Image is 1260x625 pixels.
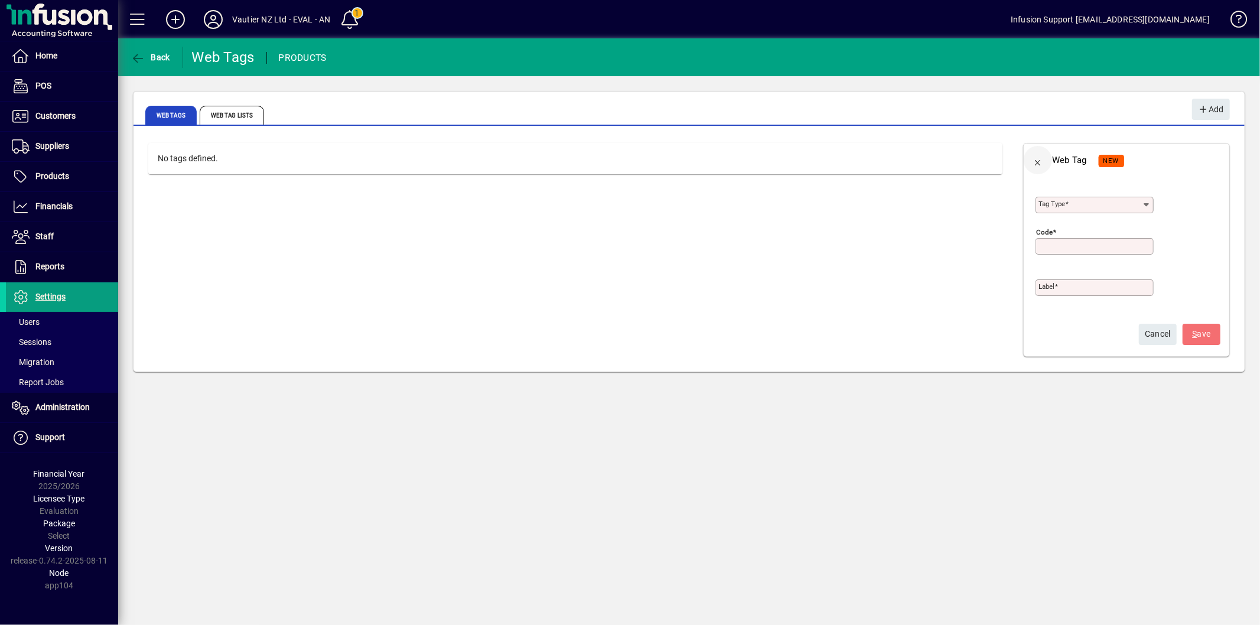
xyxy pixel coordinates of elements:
[148,143,1002,174] div: No tags defined.
[118,47,183,68] app-page-header-button: Back
[1222,2,1245,41] a: Knowledge Base
[35,432,65,442] span: Support
[1038,282,1054,291] mat-label: Label
[6,352,118,372] a: Migration
[34,494,85,503] span: Licensee Type
[6,132,118,161] a: Suppliers
[279,48,327,67] div: PRODUCTS
[1193,329,1197,338] span: S
[192,48,255,67] div: Web Tags
[6,312,118,332] a: Users
[34,469,85,478] span: Financial Year
[128,47,173,68] button: Back
[35,141,69,151] span: Suppliers
[6,252,118,282] a: Reports
[1103,157,1119,165] span: NEW
[35,111,76,121] span: Customers
[35,402,90,412] span: Administration
[145,106,197,125] span: Web Tags
[43,519,75,528] span: Package
[6,192,118,222] a: Financials
[35,51,57,60] span: Home
[1198,100,1223,119] span: Add
[232,10,331,29] div: Vautier NZ Ltd - EVAL - AN
[1011,10,1210,29] div: Infusion Support [EMAIL_ADDRESS][DOMAIN_NAME]
[200,106,264,125] span: Web Tag Lists
[1139,324,1177,345] button: Cancel
[1183,324,1220,345] button: Save
[6,423,118,453] a: Support
[1192,99,1230,120] button: Add
[35,171,69,181] span: Products
[1052,151,1087,170] div: Web Tag
[12,317,40,327] span: Users
[12,337,51,347] span: Sessions
[35,262,64,271] span: Reports
[1024,146,1052,174] button: Back
[1193,324,1211,344] span: ave
[12,357,54,367] span: Migration
[12,377,64,387] span: Report Jobs
[1036,228,1053,236] mat-label: Code
[50,568,69,578] span: Node
[6,393,118,422] a: Administration
[6,41,118,71] a: Home
[35,81,51,90] span: POS
[6,372,118,392] a: Report Jobs
[6,162,118,191] a: Products
[1038,200,1065,208] mat-label: Tag type
[1145,324,1171,344] span: Cancel
[35,232,54,241] span: Staff
[6,71,118,101] a: POS
[6,102,118,131] a: Customers
[35,292,66,301] span: Settings
[45,543,73,553] span: Version
[35,201,73,211] span: Financials
[6,332,118,352] a: Sessions
[131,53,170,62] span: Back
[6,222,118,252] a: Staff
[194,9,232,30] button: Profile
[157,9,194,30] button: Add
